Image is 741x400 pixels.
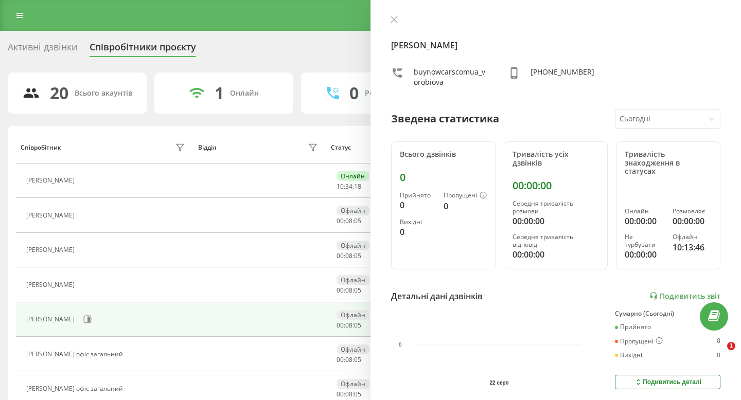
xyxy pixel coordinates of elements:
[634,378,701,386] div: Подивитись деталі
[337,390,344,398] span: 00
[354,321,361,330] span: 05
[337,344,369,354] div: Офлайн
[75,89,132,98] div: Всього акаунтів
[345,251,352,260] span: 08
[513,179,599,192] div: 00:00:00
[26,281,77,288] div: [PERSON_NAME]
[337,379,369,389] div: Офлайн
[345,182,352,191] span: 34
[337,241,369,250] div: Офлайн
[337,391,361,398] div: : :
[50,83,68,103] div: 20
[345,390,352,398] span: 08
[337,252,361,260] div: : :
[365,89,415,98] div: Розмовляють
[625,248,664,261] div: 00:00:00
[354,390,361,398] span: 05
[354,251,361,260] span: 05
[717,323,720,331] div: 0
[400,150,487,159] div: Всього дзвінків
[230,89,259,98] div: Онлайн
[26,212,77,219] div: [PERSON_NAME]
[531,67,594,87] div: [PHONE_NUMBER]
[625,233,664,248] div: Не турбувати
[26,177,77,184] div: [PERSON_NAME]
[337,286,344,295] span: 00
[615,375,720,389] button: Подивитись деталі
[513,233,599,248] div: Середня тривалість відповіді
[337,251,344,260] span: 00
[26,246,77,253] div: [PERSON_NAME]
[625,150,712,176] div: Тривалість знаходження в статусах
[90,42,196,58] div: Співробітники проєкту
[337,356,361,363] div: : :
[414,67,487,87] div: buynowcarscomua_vorobiova
[337,183,361,190] div: : :
[26,316,77,323] div: [PERSON_NAME]
[337,217,361,225] div: : :
[345,216,352,225] span: 08
[337,287,361,294] div: : :
[354,286,361,295] span: 05
[391,39,720,51] h4: [PERSON_NAME]
[331,144,351,151] div: Статус
[400,199,435,211] div: 0
[354,182,361,191] span: 18
[513,200,599,215] div: Середня тривалість розмови
[615,337,663,346] div: Пропущені
[198,144,216,151] div: Відділ
[8,42,77,58] div: Активні дзвінки
[26,385,126,392] div: [PERSON_NAME] офіс загальний
[337,310,369,320] div: Офлайн
[354,355,361,364] span: 05
[513,150,599,168] div: Тривалість усіх дзвінків
[337,171,369,181] div: Онлайн
[400,171,487,184] div: 0
[337,216,344,225] span: 00
[673,233,712,241] div: Офлайн
[444,200,487,212] div: 0
[354,216,361,225] span: 05
[215,83,224,103] div: 1
[400,192,435,199] div: Прийнято
[26,351,126,358] div: [PERSON_NAME] офіс загальний
[400,219,435,226] div: Вихідні
[391,290,483,302] div: Детальні дані дзвінків
[673,241,712,253] div: 10:13:46
[513,215,599,227] div: 00:00:00
[391,111,499,126] div: Зведена статистика
[345,286,352,295] span: 08
[21,144,61,151] div: Співробітник
[649,292,720,300] a: Подивитись звіт
[615,310,720,317] div: Сумарно (Сьогодні)
[673,215,712,227] div: 00:00:00
[345,321,352,330] span: 08
[337,275,369,285] div: Офлайн
[615,323,651,331] div: Прийнято
[706,342,731,367] iframe: Intercom live chat
[444,192,487,200] div: Пропущені
[673,208,712,215] div: Розмовляє
[615,352,642,359] div: Вихідні
[337,182,344,191] span: 10
[345,355,352,364] span: 08
[489,380,508,386] text: 22 серп
[399,342,402,348] text: 0
[727,342,735,350] span: 1
[625,208,664,215] div: Онлайн
[337,355,344,364] span: 00
[337,206,369,215] div: Офлайн
[513,248,599,261] div: 00:00:00
[349,83,359,103] div: 0
[717,337,720,346] div: 0
[400,226,435,238] div: 0
[625,215,664,227] div: 00:00:00
[337,322,361,329] div: : :
[337,321,344,330] span: 00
